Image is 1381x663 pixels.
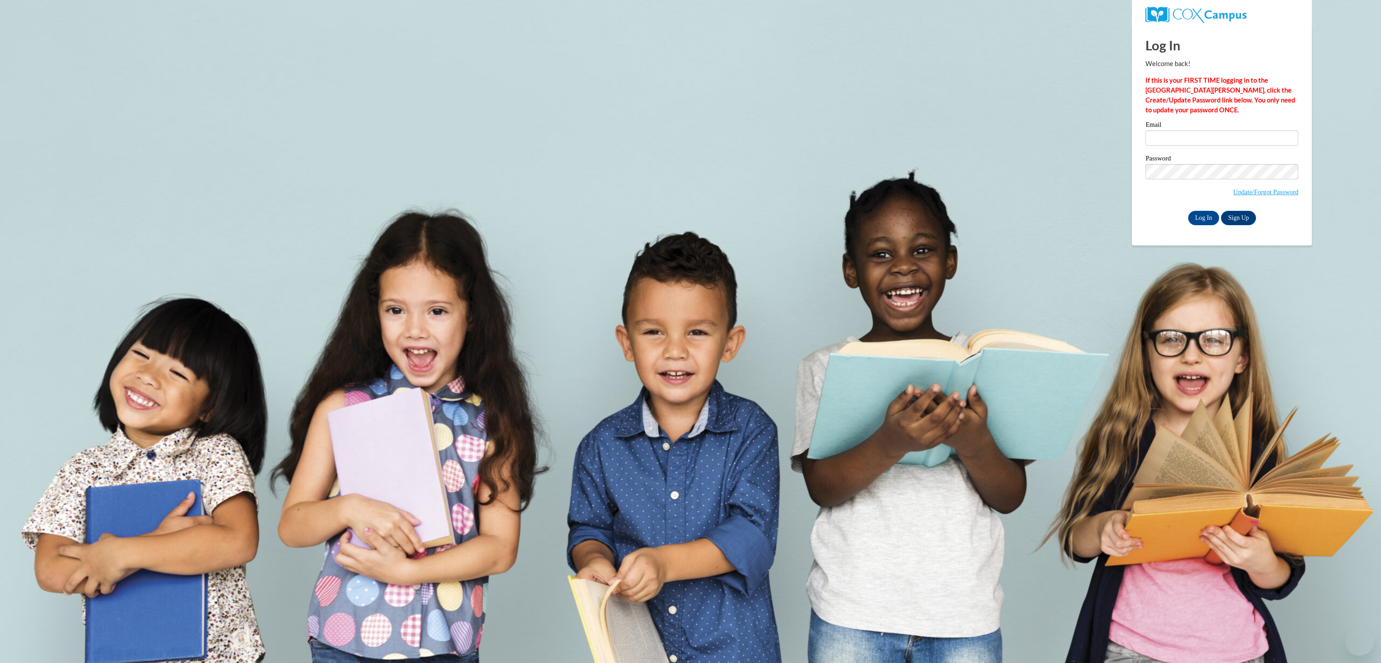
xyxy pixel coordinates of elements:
a: Update/Forgot Password [1233,188,1298,196]
input: Log In [1188,211,1220,225]
iframe: Button to launch messaging window [1345,627,1374,656]
label: Password [1145,155,1298,164]
img: COX Campus [1145,7,1246,23]
h1: Log In [1145,36,1298,54]
strong: If this is your FIRST TIME logging in to the [GEOGRAPHIC_DATA][PERSON_NAME], click the Create/Upd... [1145,76,1295,114]
label: Email [1145,121,1298,130]
a: COX Campus [1145,7,1298,23]
a: Sign Up [1221,211,1256,225]
p: Welcome back! [1145,59,1298,69]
